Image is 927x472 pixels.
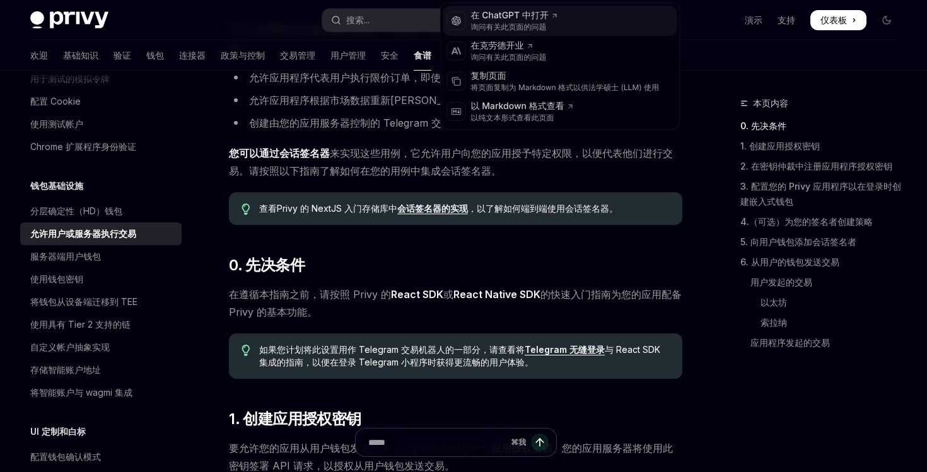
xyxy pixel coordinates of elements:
font: 以太坊 [761,297,787,308]
a: 以太坊 [740,292,907,313]
font: 6. 从用户的钱包发送交易 [740,256,839,267]
a: 自定义帐户抽象实现 [20,336,182,359]
font: React Native SDK [453,288,540,301]
font: 在遵循本指南之前，请按照 Privy 的 [229,288,391,301]
font: 交易管理 [280,50,315,60]
font: 本页内容 [753,98,788,108]
font: React SDK [391,288,443,301]
font: 政策与控制 [221,50,265,60]
font: 或 [443,288,453,301]
a: 1. 创建应用授权密钥 [740,136,907,156]
a: React SDK [391,288,443,301]
a: 将钱包从设备端迁移到 TEE [20,291,182,313]
font: 5. 向用户钱包添加会话签名者 [740,236,856,247]
font: 1. 创建应用授权密钥 [229,410,361,428]
font: 连接器 [179,50,206,60]
button: 切换暗模式 [877,10,897,30]
a: 您可以通过会话签名器 [229,147,330,160]
a: 应用程序发起的交易 [740,333,907,353]
svg: 提示 [242,204,250,215]
font: 创建由您的应用服务器控制的 Telegram 交易机器人或其他代理，可以代表用户执行交易 [249,117,643,129]
font: 允许应用程序代表用户执行限价订单，即使用户处于离线状态 [249,71,522,84]
font: 支持 [778,14,795,25]
a: 配置钱包确认模式 [20,446,182,468]
a: 基础知识 [63,40,98,71]
font: Telegram 无缝登录 [525,344,605,355]
a: 将智能账户与 wagmi 集成 [20,381,182,404]
a: 用户发起的交易 [740,272,907,292]
a: 3. 配置您的 Privy 应用程序以在登录时创建嵌入式钱包 [740,176,907,212]
a: 使用钱包密钥 [20,268,182,291]
font: 食谱 [414,50,431,60]
font: 0. 先决条件 [229,256,305,274]
font: 以 Markdown 格式查看 [471,101,564,112]
font: 存储智能账户地址 [30,364,101,375]
font: 服务器端用户钱包 [30,251,101,262]
font: 使用具有 Tier 2 支持的链 [30,319,131,330]
font: 配置 Cookie [30,96,81,106]
a: 允许用户或服务器执行交易 [20,222,182,245]
a: 仪表板 [810,10,866,30]
font: Chrome 扩展程序身份验证 [30,141,136,152]
svg: 提示 [242,345,250,356]
a: 2. 在密钥仲裁中注册应用程序授权密钥 [740,156,907,176]
a: Telegram 无缝登录 [525,344,605,355]
font: 0. 先决条件 [740,120,786,131]
font: 将智能账户与 wagmi 集成 [30,387,132,398]
font: 钱包基础设施 [30,180,83,191]
font: 查看Privy 的 NextJS 入门存储库中 [259,203,397,214]
a: Chrome 扩展程序身份验证 [20,135,182,158]
a: 安全 [381,40,399,71]
a: 使用测试帐户 [20,113,182,135]
font: 询问有关此页面的问题 [471,22,547,32]
font: 用户发起的交易 [750,277,812,287]
font: 索拉纳 [761,317,787,328]
font: 允许用户或服务器执行交易 [30,228,136,239]
font: UI 定制和白标 [30,426,86,437]
a: 配置 Cookie [20,90,182,113]
font: 4.（可选）为您的签名者创建策略 [740,216,873,227]
font: 验证 [114,50,131,60]
font: 在克劳德开业 [471,40,524,51]
font: 应用程序发起的交易 [750,337,830,348]
font: 自定义帐户抽象实现 [30,342,110,352]
img: 深色标志 [30,11,108,29]
button: 打开搜索 [322,9,604,32]
a: 演示 [745,14,762,26]
a: 欢迎 [30,40,48,71]
font: ，以了解如何端到端使用会话签名器。 [468,203,618,214]
a: 验证 [114,40,131,71]
font: 1. 创建应用授权密钥 [740,141,820,151]
font: 用户管理 [330,50,366,60]
font: 钱包 [146,50,164,60]
font: 来实现这些用例 [330,147,400,159]
font: 基础知识 [63,50,98,60]
a: 会话签名器的实现 [397,203,468,214]
font: 使用测试帐户 [30,118,83,129]
font: 将钱包从设备端迁移到 TEE [30,296,137,307]
a: 分层确定性（HD）钱包 [20,200,182,222]
font: 分层确定性（HD）钱包 [30,205,122,216]
font: 使用钱包密钥 [30,273,83,284]
button: 发送消息 [531,434,549,451]
a: 钱包 [146,40,164,71]
font: 如果您计划将此设置用作 Telegram 交易机器人的一部分，请查看将 [259,344,525,355]
a: 5. 向用户钱包添加会话签名者 [740,232,907,252]
a: 服务器端用户钱包 [20,245,182,268]
font: 仪表板 [820,14,847,25]
a: 食谱 [414,40,431,71]
font: 3. 配置您的 Privy 应用程序以在登录时创建嵌入式钱包 [740,181,901,207]
a: 用户管理 [330,40,366,71]
a: 支持 [778,14,795,26]
a: 使用具有 Tier 2 支持的链 [20,313,182,336]
font: 以纯文本形式查看此页面 [471,113,554,122]
a: 4.（可选）为您的签名者创建策略 [740,212,907,232]
a: 政策与控制 [221,40,265,71]
font: 在 ChatGPT 中打开 [471,10,549,21]
a: 存储智能账户地址 [20,359,182,381]
font: 配置钱包确认模式 [30,451,101,462]
font: 搜索... [346,14,370,25]
input: 提问... [368,429,506,456]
